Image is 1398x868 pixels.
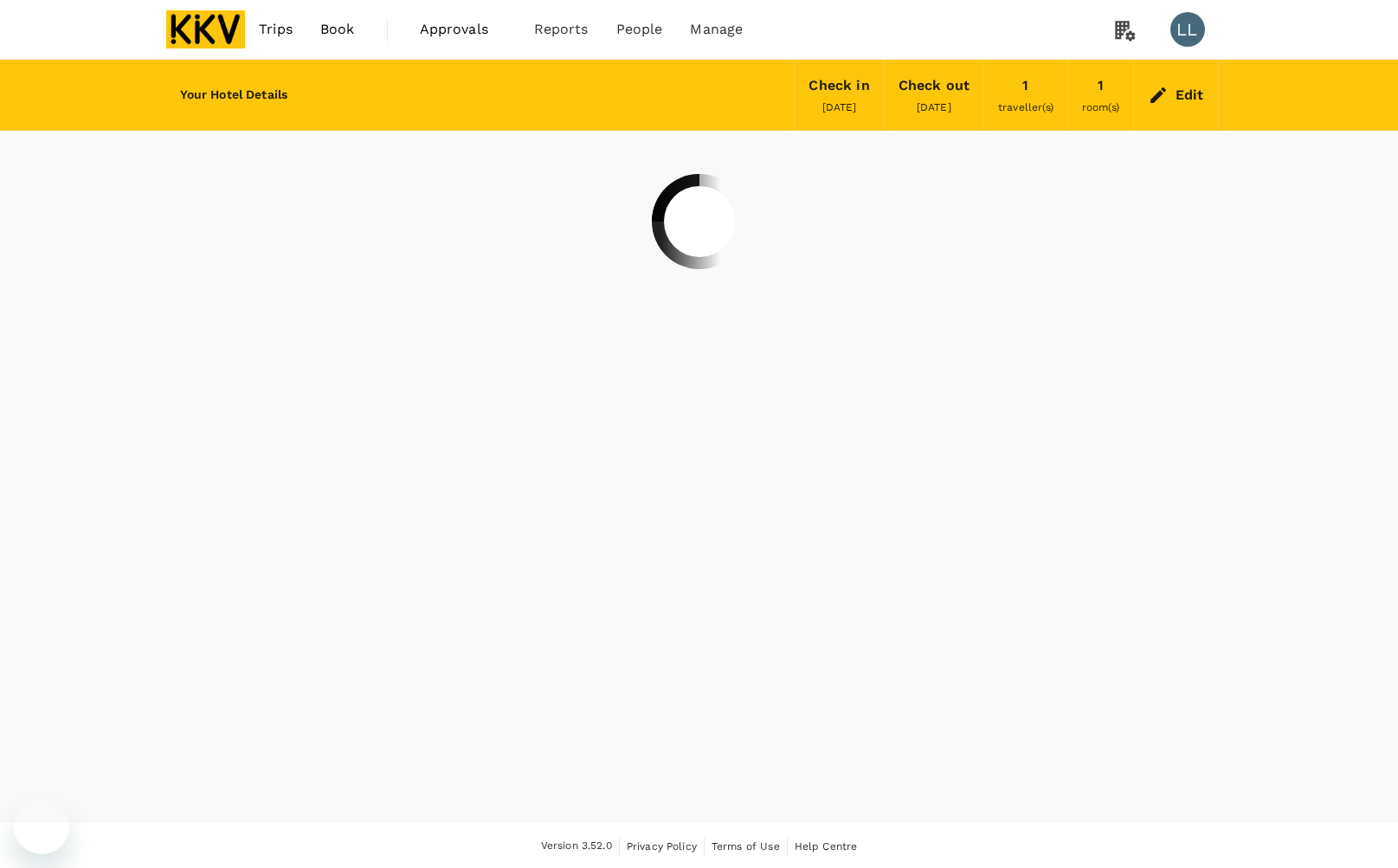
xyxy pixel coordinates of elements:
span: traveller(s) [998,101,1053,113]
span: Version 3.52.0 [541,838,612,855]
span: Manage [690,19,743,40]
span: Terms of Use [712,840,780,852]
div: 1 [1098,74,1104,98]
a: Privacy Policy [627,837,697,856]
span: Reports [534,19,589,40]
iframe: Button to launch messaging window [14,799,69,854]
a: Terms of Use [712,837,780,856]
img: KKV Supply Chain Sdn Bhd [166,10,246,48]
span: Approvals [420,19,506,40]
span: room(s) [1082,101,1119,113]
h6: Your Hotel Details [180,86,288,105]
span: Trips [259,19,293,40]
div: 1 [1022,74,1028,98]
a: Help Centre [795,837,858,856]
div: Edit [1176,83,1204,107]
span: Book [320,19,355,40]
div: LL [1170,12,1205,47]
div: Check in [809,74,869,98]
span: [DATE] [822,101,857,113]
div: Check out [899,74,970,98]
span: Privacy Policy [627,840,697,852]
span: [DATE] [917,101,951,113]
span: People [616,19,663,40]
span: Help Centre [795,840,858,852]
